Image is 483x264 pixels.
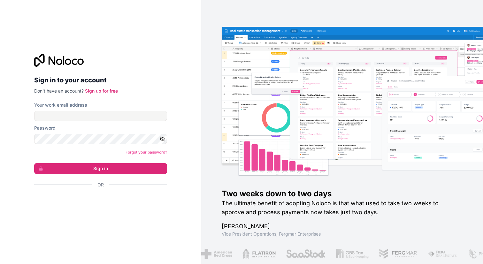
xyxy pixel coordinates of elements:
[222,199,463,217] h2: The ultimate benefit of adopting Noloco is that what used to take two weeks to approve and proces...
[222,222,463,231] h1: [PERSON_NAME]
[31,195,165,209] iframe: Sign in with Google Button
[286,249,326,259] img: /assets/saastock-C6Zbiodz.png
[201,249,232,259] img: /assets/american-red-cross-BAupjrZR.png
[34,125,56,131] label: Password
[222,189,463,199] h1: Two weeks down to two days
[336,249,369,259] img: /assets/gbstax-C-GtDUiK.png
[126,150,167,155] a: Forgot your password?
[34,163,167,174] button: Sign in
[34,74,167,86] h2: Sign in to your account
[34,111,167,121] input: Email address
[34,88,84,94] span: Don't have an account?
[379,249,418,259] img: /assets/fergmar-CudnrXN5.png
[97,182,104,188] span: Or
[242,249,276,259] img: /assets/flatiron-C8eUkumj.png
[34,102,87,108] label: Your work email address
[222,231,463,237] h1: Vice President Operations , Fergmar Enterprises
[428,249,458,259] img: /assets/fiera-fwj2N5v4.png
[34,134,167,144] input: Password
[85,88,118,94] a: Sign up for free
